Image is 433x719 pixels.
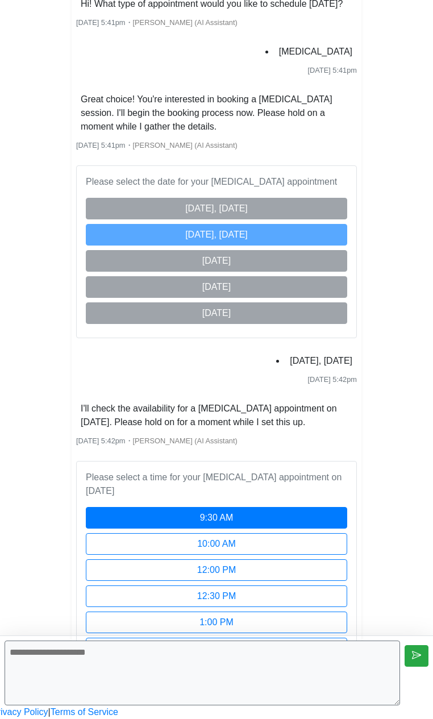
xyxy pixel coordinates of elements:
button: 12:00 PM [86,559,347,581]
button: [DATE], [DATE] [86,198,347,219]
span: [DATE] 5:42pm [76,437,126,445]
span: [DATE] 5:41pm [307,66,357,74]
span: [DATE] 5:42pm [307,375,357,384]
li: I'll check the availability for a [MEDICAL_DATA] appointment on [DATE]. Please hold on for a mome... [76,400,357,431]
span: [DATE] 5:41pm [76,18,126,27]
p: Please select the date for your [MEDICAL_DATA] appointment [86,175,347,189]
button: [DATE] [86,302,347,324]
button: [DATE], [DATE] [86,224,347,246]
button: 1:00 PM [86,612,347,633]
small: ・ [76,18,238,27]
button: 12:30 PM [86,585,347,607]
span: [PERSON_NAME] (AI Assistant) [133,141,238,149]
li: [MEDICAL_DATA] [274,43,357,61]
li: [DATE], [DATE] [285,352,357,370]
span: [PERSON_NAME] (AI Assistant) [133,18,238,27]
button: [DATE] [86,276,347,298]
span: [DATE] 5:41pm [76,141,126,149]
button: 9:30 AM [86,507,347,529]
p: Please select a time for your [MEDICAL_DATA] appointment on [DATE] [86,471,347,498]
li: Great choice! You're interested in booking a [MEDICAL_DATA] session. I'll begin the booking proce... [76,90,357,136]
small: ・ [76,437,238,445]
small: ・ [76,141,238,149]
button: [DATE] [86,250,347,272]
button: 10:00 AM [86,533,347,555]
span: [PERSON_NAME] (AI Assistant) [133,437,238,445]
